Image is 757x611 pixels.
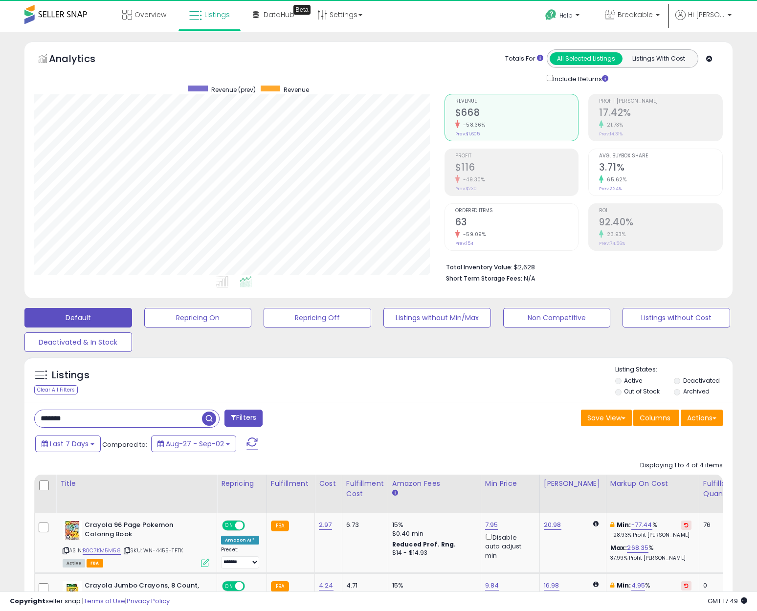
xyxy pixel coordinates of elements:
button: Listings without Cost [623,308,730,327]
th: The percentage added to the cost of goods (COGS) that forms the calculator for Min & Max prices. [606,475,699,513]
a: B0C7KM5M58 [83,546,121,555]
small: 65.62% [603,176,626,183]
p: -28.93% Profit [PERSON_NAME] [610,532,691,539]
b: Reduced Prof. Rng. [392,540,456,548]
span: Revenue [284,86,309,94]
div: 15% [392,521,473,529]
h2: 92.40% [599,217,722,230]
a: -77.44 [631,520,652,530]
div: Totals For [505,54,543,64]
button: Last 7 Days [35,436,101,452]
button: Repricing Off [264,308,371,327]
span: ON [223,582,235,590]
small: Prev: 2.24% [599,186,622,192]
a: 16.98 [544,581,559,590]
button: Aug-27 - Sep-02 [151,436,236,452]
span: N/A [524,274,535,283]
div: 76 [703,521,734,529]
span: Overview [134,10,166,20]
div: [PERSON_NAME] [544,479,602,489]
div: $14 - $14.93 [392,549,473,557]
small: -49.30% [460,176,485,183]
span: Avg. Buybox Share [599,153,722,159]
div: Min Price [485,479,535,489]
small: Amazon Fees. [392,489,398,498]
button: Columns [633,410,679,426]
b: Crayola Jumbo Crayons, 8 Count, Gifting [85,581,203,602]
b: Total Inventory Value: [446,263,512,271]
span: All listings currently available for purchase on Amazon [63,559,85,567]
span: OFF [244,582,259,590]
small: Prev: 14.31% [599,131,623,137]
span: Columns [640,413,670,423]
h2: 3.71% [599,162,722,175]
h2: 17.42% [599,107,722,120]
div: $0.40 min [392,590,473,599]
div: % [610,544,691,562]
div: Amazon AI * [221,536,259,545]
span: | SKU: WN-4455-TFTK [122,546,183,554]
h5: Analytics [49,52,114,68]
a: Terms of Use [84,596,125,606]
div: Markup on Cost [610,479,695,489]
span: Revenue [455,99,579,104]
small: 21.73% [603,121,623,129]
button: Repricing On [144,308,252,327]
div: ASIN: [63,521,209,566]
span: Hi [PERSON_NAME] [688,10,725,20]
span: Breakable [618,10,653,20]
a: 2.97 [319,520,332,530]
div: 15% [392,581,473,590]
small: FBA [271,521,289,531]
a: Privacy Policy [127,596,170,606]
small: FBA [271,581,289,592]
label: Active [624,376,642,385]
i: Get Help [545,9,557,21]
div: Repricing [221,479,263,489]
label: Archived [683,387,710,395]
span: Profit [PERSON_NAME] [599,99,722,104]
div: Cost [319,479,338,489]
button: Deactivated & In Stock [24,332,132,352]
div: Fulfillment [271,479,311,489]
h2: $668 [455,107,579,120]
div: seller snap | | [10,597,170,606]
span: ON [223,522,235,530]
strong: Copyright [10,596,45,606]
small: 23.93% [603,231,625,238]
span: FBA [87,559,103,567]
div: Clear All Filters [34,385,78,394]
h2: $116 [455,162,579,175]
small: -58.36% [460,121,486,129]
label: Deactivated [683,376,720,385]
a: 20.98 [544,520,561,530]
button: Default [24,308,132,327]
span: Compared to: [102,440,147,449]
img: 51AFB1M5F3L._SL40_.jpg [63,521,82,540]
span: Revenue (prev) [211,86,256,94]
div: % [610,521,691,539]
div: 6.73 [346,521,380,529]
span: Ordered Items [455,208,579,214]
button: Non Competitive [503,308,611,327]
button: Actions [681,410,723,426]
a: 7.95 [485,520,498,530]
span: Listings [204,10,230,20]
span: Profit [455,153,579,159]
div: % [610,581,691,599]
a: 9.84 [485,581,499,590]
button: Listings With Cost [622,52,695,65]
div: Displaying 1 to 4 of 4 items [640,461,723,470]
button: All Selected Listings [550,52,623,65]
span: Help [559,11,573,20]
a: Help [537,1,589,32]
span: ROI [599,208,722,214]
b: Crayola 96 Page Pokemon Coloring Book [85,521,203,541]
b: Max: [610,543,627,552]
p: Listing States: [615,365,733,374]
div: 0 [703,581,734,590]
div: $0.40 min [392,529,473,538]
a: 268.35 [627,543,648,553]
div: Fulfillable Quantity [703,479,737,499]
span: Last 7 Days [50,439,89,449]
